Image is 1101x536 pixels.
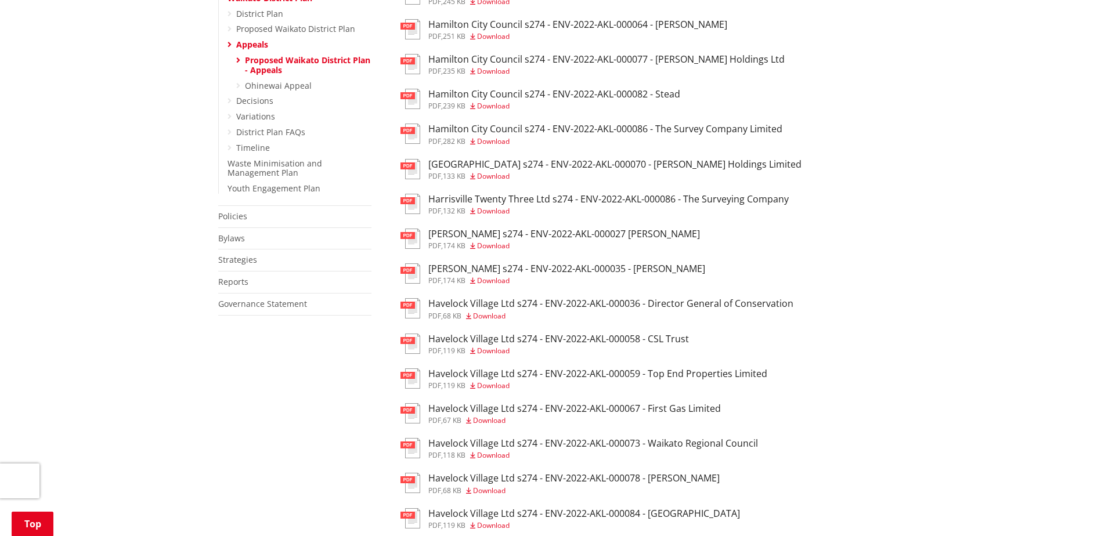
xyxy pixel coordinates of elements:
span: 174 KB [443,241,465,251]
img: document-pdf.svg [400,368,420,389]
a: Proposed Waikato District Plan [236,23,355,34]
span: 119 KB [443,346,465,356]
h3: Havelock Village Ltd s274 - ENV-2022-AKL-000084 - [GEOGRAPHIC_DATA] [428,508,740,519]
div: , [428,522,740,529]
span: 251 KB [443,31,465,41]
h3: Hamilton City Council s274 - ENV-2022-AKL-000064 - [PERSON_NAME] [428,19,727,30]
span: 67 KB [443,415,461,425]
span: pdf [428,311,441,321]
img: document-pdf.svg [400,403,420,423]
h3: [PERSON_NAME] s274 - ENV-2022-AKL-000027 [PERSON_NAME] [428,229,700,240]
img: document-pdf.svg [400,124,420,144]
img: document-pdf.svg [400,194,420,214]
span: 282 KB [443,136,465,146]
span: pdf [428,415,441,425]
span: 119 KB [443,381,465,390]
img: document-pdf.svg [400,438,420,458]
span: 68 KB [443,486,461,495]
span: pdf [428,206,441,216]
span: pdf [428,520,441,530]
span: 174 KB [443,276,465,285]
div: , [428,487,720,494]
a: Waste Minimisation and Management Plan [228,158,322,179]
a: Top [12,512,53,536]
div: , [428,382,767,389]
span: pdf [428,450,441,460]
img: document-pdf.svg [400,334,420,354]
div: , [428,208,789,215]
span: Download [477,101,510,111]
a: Timeline [236,142,270,153]
a: Havelock Village Ltd s274 - ENV-2022-AKL-000059 - Top End Properties Limited pdf,119 KB Download [400,368,767,389]
span: 132 KB [443,206,465,216]
span: Download [477,66,510,76]
div: , [428,173,802,180]
div: , [428,103,680,110]
h3: Harrisville Twenty Three Ltd s274 - ENV-2022-AKL-000086 - The Surveying Company [428,194,789,205]
img: document-pdf.svg [400,229,420,249]
span: Download [477,171,510,181]
a: Proposed Waikato District Plan - Appeals [245,55,370,75]
span: pdf [428,346,441,356]
span: Download [477,381,510,390]
span: pdf [428,66,441,76]
h3: [PERSON_NAME] s274 - ENV-2022-AKL-000035 - [PERSON_NAME] [428,263,705,274]
h3: Havelock Village Ltd s274 - ENV-2022-AKL-000036 - Director General of Conservation [428,298,793,309]
span: pdf [428,31,441,41]
h3: Havelock Village Ltd s274 - ENV-2022-AKL-000058 - CSL Trust [428,334,689,345]
a: Variations [236,111,275,122]
a: Strategies [218,254,257,265]
span: pdf [428,136,441,146]
span: Download [477,520,510,530]
a: Hamilton City Council s274 - ENV-2022-AKL-000064 - [PERSON_NAME] pdf,251 KB Download [400,19,727,40]
a: Bylaws [218,233,245,244]
a: Hamilton City Council s274 - ENV-2022-AKL-000086 - The Survey Company Limited pdf,282 KB Download [400,124,782,144]
img: document-pdf.svg [400,298,420,318]
span: Download [473,486,506,495]
span: Download [477,31,510,41]
span: 118 KB [443,450,465,460]
a: District Plan [236,8,283,19]
span: 68 KB [443,311,461,321]
span: Download [473,415,506,425]
div: , [428,33,727,40]
div: , [428,313,793,320]
span: Download [473,311,506,321]
span: pdf [428,241,441,251]
a: Reports [218,276,248,287]
div: , [428,138,782,145]
iframe: Messenger Launcher [1048,487,1089,529]
a: Hamilton City Council s274 - ENV-2022-AKL-000082 - Stead pdf,239 KB Download [400,89,680,110]
img: document-pdf.svg [400,19,420,39]
a: District Plan FAQs [236,126,305,137]
span: Download [477,241,510,251]
span: 119 KB [443,520,465,530]
span: Download [477,136,510,146]
span: pdf [428,276,441,285]
div: , [428,347,689,354]
a: [PERSON_NAME] s274 - ENV-2022-AKL-000027 [PERSON_NAME] pdf,174 KB Download [400,229,700,249]
span: pdf [428,381,441,390]
span: 239 KB [443,101,465,111]
span: 235 KB [443,66,465,76]
a: Harrisville Twenty Three Ltd s274 - ENV-2022-AKL-000086 - The Surveying Company pdf,132 KB Download [400,194,789,215]
a: Youth Engagement Plan [228,183,320,194]
a: Havelock Village Ltd s274 - ENV-2022-AKL-000067 - First Gas Limited pdf,67 KB Download [400,403,721,424]
img: document-pdf.svg [400,508,420,528]
span: Download [477,276,510,285]
h3: Hamilton City Council s274 - ENV-2022-AKL-000077 - [PERSON_NAME] Holdings Ltd [428,54,785,65]
h3: Havelock Village Ltd s274 - ENV-2022-AKL-000059 - Top End Properties Limited [428,368,767,379]
a: Policies [218,211,247,222]
h3: Hamilton City Council s274 - ENV-2022-AKL-000086 - The Survey Company Limited [428,124,782,135]
span: Download [477,346,510,356]
span: 133 KB [443,171,465,181]
span: pdf [428,101,441,111]
a: Decisions [236,95,273,106]
h3: Havelock Village Ltd s274 - ENV-2022-AKL-000078 - [PERSON_NAME] [428,473,720,484]
a: Havelock Village Ltd s274 - ENV-2022-AKL-000078 - [PERSON_NAME] pdf,68 KB Download [400,473,720,494]
img: document-pdf.svg [400,263,420,284]
div: , [428,242,700,249]
img: document-pdf.svg [400,89,420,109]
img: document-pdf.svg [400,159,420,179]
span: pdf [428,486,441,495]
